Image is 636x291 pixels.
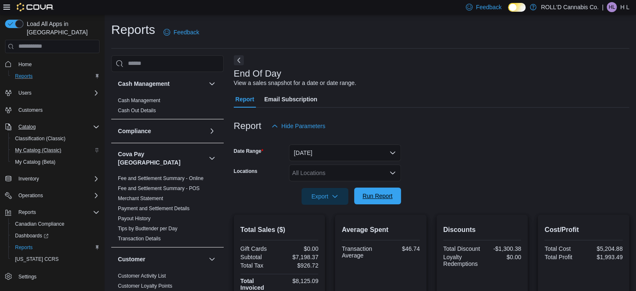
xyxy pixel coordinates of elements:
div: $0.00 [281,245,318,252]
p: H L [620,2,629,12]
button: Operations [2,190,103,201]
span: Reports [15,73,33,80]
button: Reports [8,242,103,253]
button: Inventory [15,174,42,184]
button: Compliance [118,127,205,135]
div: $926.72 [281,262,318,269]
button: [US_STATE] CCRS [8,253,103,265]
span: [US_STATE] CCRS [15,256,59,263]
button: Cash Management [118,80,205,88]
div: Total Profit [544,254,582,260]
p: | [602,2,604,12]
span: Cash Management [118,97,160,104]
button: Hide Parameters [268,118,329,134]
span: Reports [15,207,100,217]
span: Fee and Settlement Summary - Online [118,175,204,182]
button: Cova Pay [GEOGRAPHIC_DATA] [118,150,205,167]
span: Cash Out Details [118,107,156,114]
span: Report [235,91,254,108]
h1: Reports [111,21,155,38]
span: Hide Parameters [281,122,325,130]
button: Settings [2,270,103,282]
span: Email Subscription [264,91,317,108]
span: Load All Apps in [GEOGRAPHIC_DATA] [23,20,100,36]
span: Reports [12,71,100,81]
a: Dashboards [12,231,52,241]
div: $0.00 [484,254,521,260]
div: H L [607,2,617,12]
span: My Catalog (Beta) [12,157,100,167]
a: Merchant Statement [118,196,163,201]
a: Fee and Settlement Summary - POS [118,185,199,191]
h2: Total Sales ($) [240,225,319,235]
h2: Discounts [443,225,521,235]
span: Run Report [363,192,393,200]
div: View a sales snapshot for a date or date range. [234,79,356,88]
span: Home [15,59,100,70]
span: Settings [18,273,36,280]
h3: Report [234,121,261,131]
a: Customer Loyalty Points [118,283,172,289]
button: Operations [15,191,46,201]
button: Run Report [354,188,401,204]
button: Reports [8,70,103,82]
span: Customers [18,107,43,113]
span: Canadian Compliance [15,221,64,227]
a: Settings [15,272,40,282]
span: Dashboards [15,232,49,239]
span: My Catalog (Classic) [15,147,61,154]
button: Reports [15,207,39,217]
button: [DATE] [289,144,401,161]
span: Home [18,61,32,68]
a: Customers [15,105,46,115]
a: Reports [12,71,36,81]
span: Washington CCRS [12,254,100,264]
button: Inventory [2,173,103,185]
span: Tips by Budtender per Day [118,225,177,232]
input: Dark Mode [508,3,526,12]
a: Tips by Budtender per Day [118,226,177,232]
span: Export [307,188,343,205]
h3: End Of Day [234,69,281,79]
button: Catalog [2,121,103,133]
a: Reports [12,242,36,252]
a: My Catalog (Beta) [12,157,59,167]
button: Next [234,55,244,65]
span: My Catalog (Classic) [12,145,100,155]
span: Classification (Classic) [12,134,100,144]
h2: Cost/Profit [544,225,623,235]
button: My Catalog (Beta) [8,156,103,168]
span: Customers [15,105,100,115]
button: Classification (Classic) [8,133,103,144]
label: Locations [234,168,258,175]
span: Feedback [476,3,501,11]
a: Cash Out Details [118,108,156,113]
span: Payment and Settlement Details [118,205,189,212]
button: My Catalog (Classic) [8,144,103,156]
div: Gift Cards [240,245,278,252]
span: Operations [18,192,43,199]
span: Operations [15,191,100,201]
span: Customer Activity List [118,273,166,279]
button: Home [2,58,103,70]
div: Subtotal [240,254,278,260]
button: Open list of options [389,170,396,176]
span: Reports [12,242,100,252]
button: Export [301,188,348,205]
button: Cova Pay [GEOGRAPHIC_DATA] [207,153,217,163]
div: Total Cost [544,245,582,252]
button: Users [15,88,35,98]
a: Payout History [118,216,151,221]
a: Classification (Classic) [12,134,69,144]
span: My Catalog (Beta) [15,159,56,165]
span: Feedback [174,28,199,36]
span: HL [609,2,615,12]
button: Customer [207,254,217,264]
a: Canadian Compliance [12,219,68,229]
button: Cash Management [207,79,217,89]
span: Payout History [118,215,151,222]
a: Home [15,59,35,70]
span: Inventory [15,174,100,184]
